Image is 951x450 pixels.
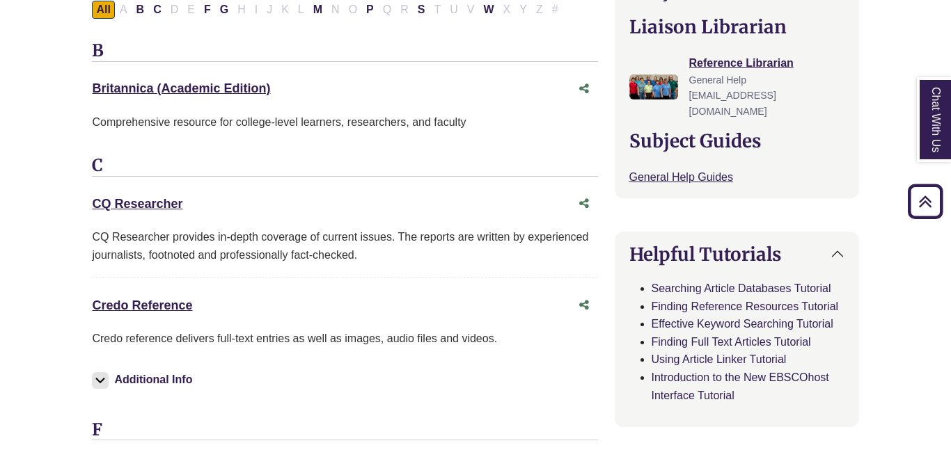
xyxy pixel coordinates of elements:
a: Britannica (Academic Edition) [92,81,270,95]
p: Comprehensive resource for college-level learners, researchers, and faculty [92,113,597,131]
button: Filter Results P [362,1,378,19]
button: Filter Results B [132,1,149,19]
h2: Subject Guides [629,130,844,152]
button: Filter Results F [200,1,215,19]
button: Additional Info [92,370,196,389]
a: General Help Guides [629,171,733,183]
h3: C [92,156,597,177]
a: Introduction to the New EBSCOhost Interface Tutorial [652,371,829,401]
button: Share this database [570,191,598,217]
a: Searching Article Databases Tutorial [652,282,831,294]
button: Share this database [570,76,598,102]
img: Reference Librarian [629,74,678,99]
a: Reference Librarian [689,57,794,69]
button: Filter Results W [479,1,498,19]
a: Credo Reference [92,298,192,312]
button: Filter Results C [149,1,166,19]
button: All [92,1,114,19]
a: CQ Researcher [92,197,182,211]
span: [EMAIL_ADDRESS][DOMAIN_NAME] [689,90,776,116]
p: Credo reference delivers full-text entries as well as images, audio files and videos. [92,330,597,348]
h3: B [92,41,597,62]
h3: F [92,420,597,441]
button: Filter Results S [414,1,430,19]
span: General Help [689,74,747,86]
button: Helpful Tutorials [615,232,858,276]
button: Filter Results G [216,1,233,19]
h2: Liaison Librarian [629,16,844,38]
a: Back to Top [903,192,948,211]
a: Finding Full Text Articles Tutorial [652,336,811,348]
div: CQ Researcher provides in-depth coverage of current issues. The reports are written by experience... [92,228,597,264]
div: Alpha-list to filter by first letter of database name [92,3,563,15]
a: Using Article Linker Tutorial [652,353,787,365]
a: Effective Keyword Searching Tutorial [652,318,833,330]
button: Filter Results M [309,1,327,19]
a: Finding Reference Resources Tutorial [652,300,839,312]
button: Share this database [570,292,598,319]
